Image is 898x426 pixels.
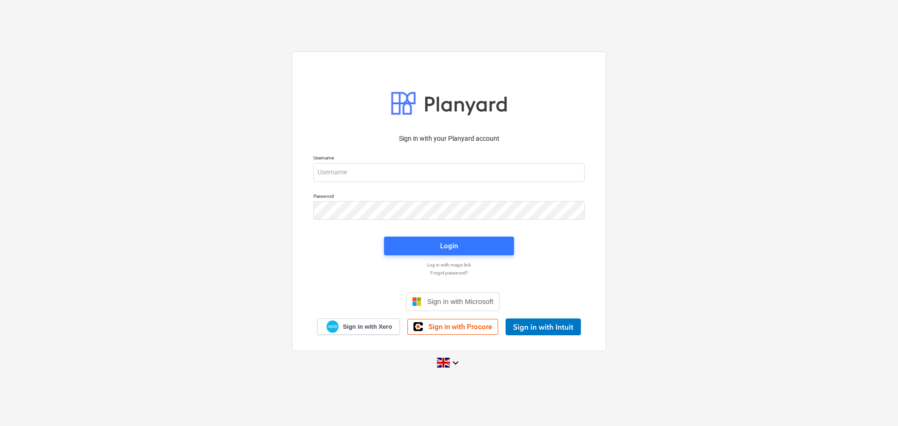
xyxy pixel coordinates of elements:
span: Sign in with Microsoft [427,297,493,305]
p: Sign in with your Planyard account [313,134,585,144]
input: Username [313,163,585,182]
span: Sign in with Xero [343,323,392,331]
span: Sign in with Procore [428,323,492,331]
p: Username [313,155,585,163]
p: Password [313,193,585,201]
div: Login [440,240,458,252]
img: Microsoft logo [412,297,421,306]
a: Forgot password? [309,270,589,276]
a: Sign in with Xero [317,318,400,335]
img: Xero logo [326,320,339,333]
button: Login [384,237,514,255]
a: Sign in with Procore [407,319,498,335]
a: Log in with magic link [309,262,589,268]
i: keyboard_arrow_down [450,357,461,368]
